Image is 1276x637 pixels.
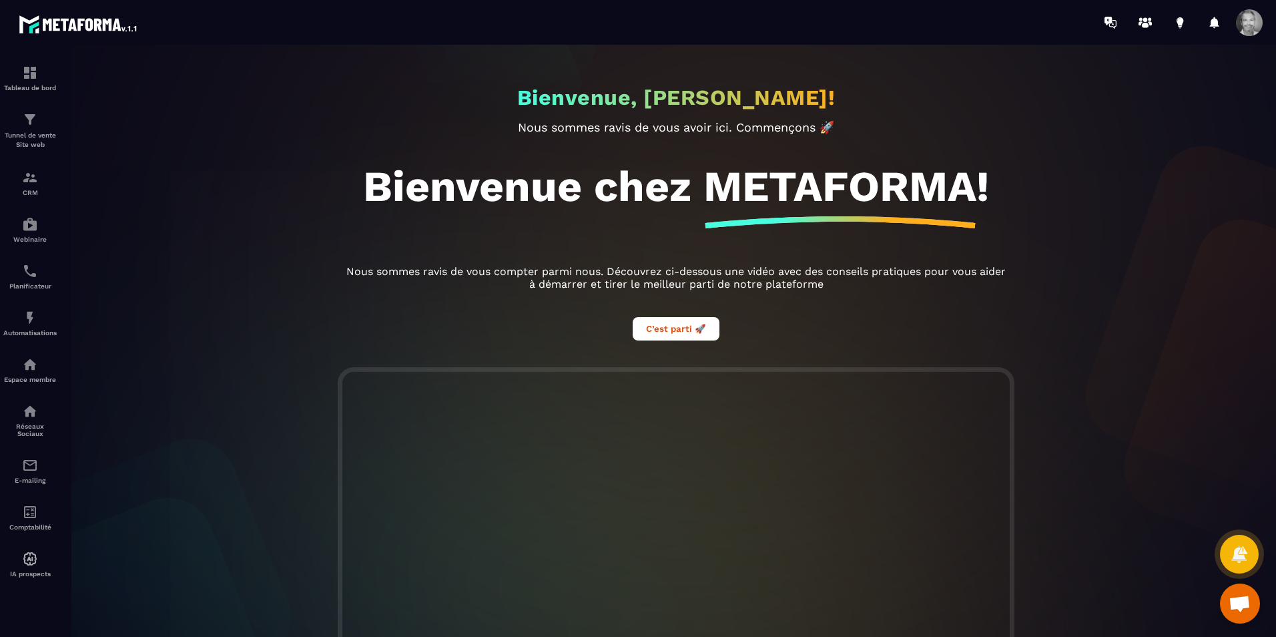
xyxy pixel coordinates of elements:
img: scheduler [22,263,38,279]
p: Comptabilité [3,523,57,531]
p: Webinaire [3,236,57,243]
a: formationformationCRM [3,160,57,206]
img: formation [22,170,38,186]
a: social-networksocial-networkRéseaux Sociaux [3,393,57,447]
a: automationsautomationsEspace membre [3,347,57,393]
p: Tunnel de vente Site web [3,131,57,150]
a: formationformationTunnel de vente Site web [3,101,57,160]
img: automations [22,551,38,567]
p: E-mailing [3,477,57,484]
p: CRM [3,189,57,196]
p: Réseaux Sociaux [3,423,57,437]
h1: Bienvenue chez METAFORMA! [363,161,989,212]
p: Espace membre [3,376,57,383]
img: automations [22,216,38,232]
img: formation [22,65,38,81]
img: formation [22,112,38,128]
p: Tableau de bord [3,84,57,91]
img: automations [22,357,38,373]
p: IA prospects [3,570,57,578]
img: accountant [22,504,38,520]
p: Nous sommes ravis de vous compter parmi nous. Découvrez ci-dessous une vidéo avec des conseils pr... [342,265,1010,290]
img: social-network [22,403,38,419]
a: formationformationTableau de bord [3,55,57,101]
img: automations [22,310,38,326]
a: C’est parti 🚀 [633,322,719,335]
p: Nous sommes ravis de vous avoir ici. Commençons 🚀 [342,120,1010,134]
img: email [22,457,38,473]
a: Ouvrir le chat [1220,584,1260,624]
img: logo [19,12,139,36]
a: accountantaccountantComptabilité [3,494,57,541]
p: Automatisations [3,329,57,337]
a: automationsautomationsWebinaire [3,206,57,253]
a: schedulerschedulerPlanificateur [3,253,57,300]
a: automationsautomationsAutomatisations [3,300,57,347]
a: emailemailE-mailing [3,447,57,494]
p: Planificateur [3,282,57,290]
h2: Bienvenue, [PERSON_NAME]! [517,85,836,110]
button: C’est parti 🚀 [633,317,719,341]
